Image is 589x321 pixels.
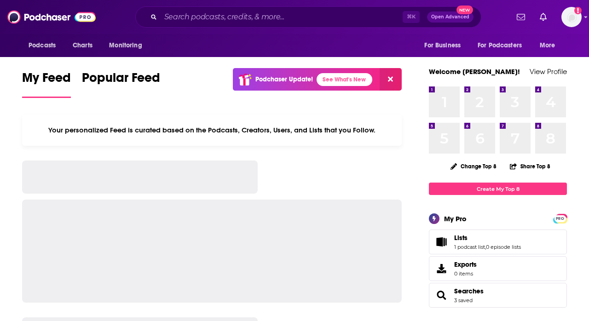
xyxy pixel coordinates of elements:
[561,7,582,27] img: User Profile
[161,10,403,24] input: Search podcasts, credits, & more...
[424,39,461,52] span: For Business
[456,6,473,14] span: New
[255,75,313,83] p: Podchaser Update!
[513,9,529,25] a: Show notifications dropdown
[429,229,567,254] span: Lists
[444,214,467,223] div: My Pro
[22,70,71,91] span: My Feed
[22,70,71,98] a: My Feed
[73,39,92,52] span: Charts
[429,67,520,76] a: Welcome [PERSON_NAME]!
[109,39,142,52] span: Monitoring
[22,37,68,54] button: open menu
[432,289,450,302] a: Searches
[454,287,484,295] a: Searches
[530,67,567,76] a: View Profile
[454,234,468,242] span: Lists
[509,157,551,175] button: Share Top 8
[317,73,372,86] a: See What's New
[478,39,522,52] span: For Podcasters
[29,39,56,52] span: Podcasts
[7,8,96,26] img: Podchaser - Follow, Share and Rate Podcasts
[429,183,567,195] a: Create My Top 8
[454,234,521,242] a: Lists
[67,37,98,54] a: Charts
[485,244,486,250] span: ,
[533,37,567,54] button: open menu
[403,11,420,23] span: ⌘ K
[429,256,567,281] a: Exports
[429,283,567,308] span: Searches
[486,244,521,250] a: 0 episode lists
[445,160,502,172] button: Change Top 8
[418,37,472,54] button: open menu
[454,270,477,277] span: 0 items
[574,7,582,14] svg: Add a profile image
[454,260,477,269] span: Exports
[431,15,469,19] span: Open Advanced
[536,9,550,25] a: Show notifications dropdown
[472,37,535,54] button: open menu
[82,70,160,98] a: Popular Feed
[103,37,154,54] button: open menu
[454,297,473,304] a: 3 saved
[82,70,160,91] span: Popular Feed
[427,11,474,23] button: Open AdvancedNew
[540,39,555,52] span: More
[561,7,582,27] span: Logged in as amandalamPR
[432,235,450,248] a: Lists
[561,7,582,27] button: Show profile menu
[432,262,450,275] span: Exports
[554,215,566,222] a: PRO
[135,6,481,28] div: Search podcasts, credits, & more...
[22,115,402,146] div: Your personalized Feed is curated based on the Podcasts, Creators, Users, and Lists that you Follow.
[454,244,485,250] a: 1 podcast list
